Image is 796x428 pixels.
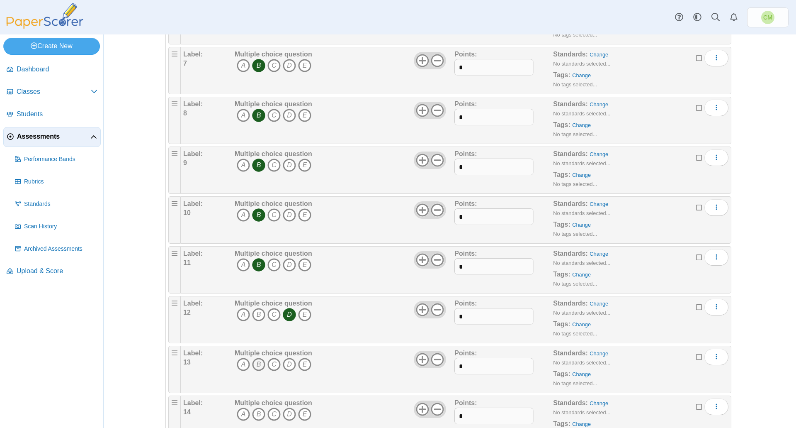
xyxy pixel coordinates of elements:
[252,358,265,371] i: B
[704,249,728,266] button: More options
[454,399,477,406] b: Points:
[235,51,312,58] b: Multiple choice question
[553,121,570,128] b: Tags:
[590,301,608,307] a: Change
[298,408,311,421] i: E
[183,60,187,67] b: 7
[283,159,296,172] i: D
[12,239,101,259] a: Archived Assessments
[183,259,191,266] b: 11
[183,100,203,108] b: Label:
[168,97,181,144] div: Drag handle
[553,210,610,216] small: No standards selected...
[283,258,296,271] i: D
[454,150,477,157] b: Points:
[553,399,588,406] b: Standards:
[572,271,591,278] a: Change
[267,258,281,271] i: C
[572,421,591,427] a: Change
[553,61,610,67] small: No standards selected...
[553,281,597,287] small: No tags selected...
[12,172,101,192] a: Rubrics
[298,208,311,222] i: E
[17,110,97,119] span: Students
[553,350,588,357] b: Standards:
[237,109,250,122] i: A
[553,181,597,187] small: No tags selected...
[704,100,728,116] button: More options
[553,380,597,386] small: No tags selected...
[3,262,101,281] a: Upload & Score
[590,400,608,406] a: Change
[3,127,101,147] a: Assessments
[572,222,591,228] a: Change
[168,147,181,194] div: Drag handle
[183,408,191,416] b: 14
[704,199,728,216] button: More options
[590,350,608,357] a: Change
[267,308,281,321] i: C
[553,160,610,166] small: No standards selected...
[590,251,608,257] a: Change
[725,8,743,27] a: Alerts
[235,350,312,357] b: Multiple choice question
[183,399,203,406] b: Label:
[267,208,281,222] i: C
[168,296,181,343] div: Drag handle
[553,200,588,207] b: Standards:
[183,309,191,316] b: 12
[298,59,311,72] i: E
[553,51,588,58] b: Standards:
[267,109,281,122] i: C
[572,122,591,128] a: Change
[553,420,570,427] b: Tags:
[553,300,588,307] b: Standards:
[237,408,250,421] i: A
[553,409,610,416] small: No standards selected...
[252,208,265,222] i: B
[572,72,591,78] a: Change
[553,320,570,328] b: Tags:
[454,300,477,307] b: Points:
[183,159,187,166] b: 9
[12,149,101,169] a: Performance Bands
[590,51,608,58] a: Change
[283,109,296,122] i: D
[3,60,101,80] a: Dashboard
[24,178,97,186] span: Rubrics
[235,100,312,108] b: Multiple choice question
[298,308,311,321] i: E
[17,267,97,276] span: Upload & Score
[17,65,97,74] span: Dashboard
[572,172,591,178] a: Change
[298,159,311,172] i: E
[590,101,608,108] a: Change
[183,350,203,357] b: Label:
[553,150,588,157] b: Standards:
[237,358,250,371] i: A
[763,15,772,20] span: Christine Munzer
[298,358,311,371] i: E
[454,200,477,207] b: Points:
[553,260,610,266] small: No standards selected...
[747,7,789,27] a: Christine Munzer
[298,109,311,122] i: E
[553,250,588,257] b: Standards:
[24,200,97,208] span: Standards
[267,358,281,371] i: C
[235,300,312,307] b: Multiple choice question
[3,82,101,102] a: Classes
[553,131,597,137] small: No tags selected...
[283,408,296,421] i: D
[704,349,728,365] button: More options
[235,200,312,207] b: Multiple choice question
[252,59,265,72] i: B
[704,299,728,315] button: More options
[183,200,203,207] b: Label:
[553,221,570,228] b: Tags:
[283,308,296,321] i: D
[237,258,250,271] i: A
[168,346,181,393] div: Drag handle
[17,132,90,141] span: Assessments
[553,370,570,377] b: Tags:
